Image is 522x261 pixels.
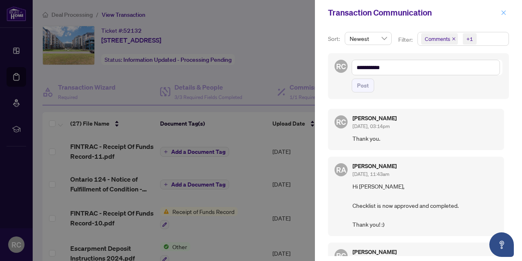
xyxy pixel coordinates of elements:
span: RC [336,61,346,72]
span: Comments [421,33,458,45]
button: Post [352,79,374,92]
div: +1 [466,35,473,43]
span: Comments [425,35,450,43]
span: RC [336,116,346,128]
div: Transaction Communication [328,7,498,19]
p: Sort: [328,34,341,43]
span: Thank you. [352,134,497,143]
p: Filter: [398,35,414,44]
span: [DATE], 03:14pm [352,123,390,129]
h5: [PERSON_NAME] [352,249,397,255]
h5: [PERSON_NAME] [352,115,397,121]
span: close [452,37,456,41]
button: Open asap [489,232,514,257]
span: Hi [PERSON_NAME], Checklist is now approved and completed. Thank you! :) [352,182,497,229]
span: RA [336,164,346,175]
h5: [PERSON_NAME] [352,163,397,169]
span: [DATE], 11:43am [352,171,389,177]
span: close [501,10,506,16]
span: Newest [350,32,387,45]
